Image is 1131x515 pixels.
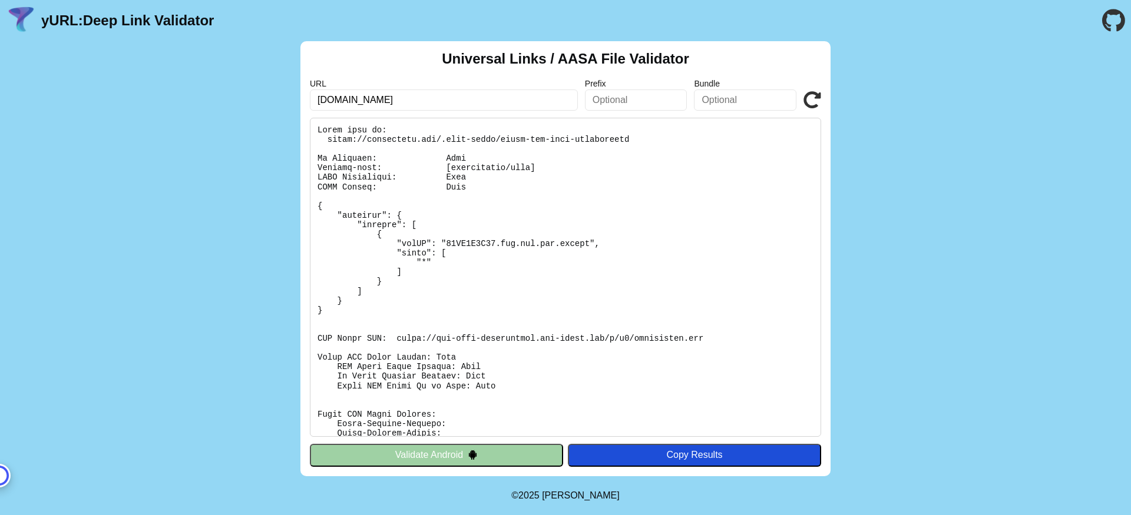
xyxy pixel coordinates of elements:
[574,450,815,460] div: Copy Results
[585,89,687,111] input: Optional
[518,490,540,500] span: 2025
[310,89,578,111] input: Required
[310,118,821,437] pre: Lorem ipsu do: sitam://consectetu.adi/.elit-seddo/eiusm-tem-inci-utlaboreetd Ma Aliquaen: Admi Ve...
[542,490,620,500] a: Michael Ibragimchayev's Personal Site
[6,5,37,36] img: yURL Logo
[694,79,796,88] label: Bundle
[310,444,563,466] button: Validate Android
[568,444,821,466] button: Copy Results
[310,79,578,88] label: URL
[41,12,214,29] a: yURL:Deep Link Validator
[585,79,687,88] label: Prefix
[694,89,796,111] input: Optional
[442,51,689,67] h2: Universal Links / AASA File Validator
[511,476,619,515] footer: ©
[468,450,478,460] img: droidIcon.svg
